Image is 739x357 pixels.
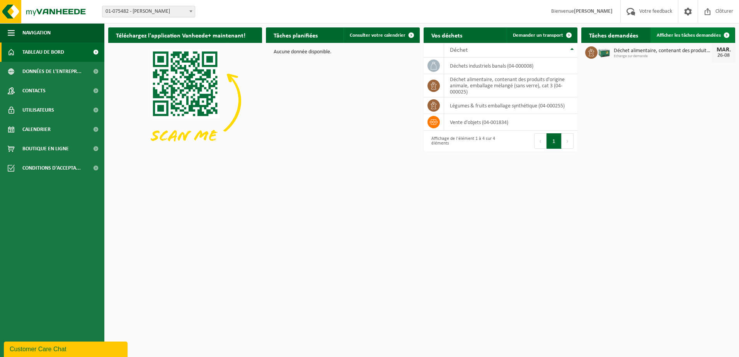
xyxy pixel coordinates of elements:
iframe: chat widget [4,340,129,357]
div: 26-08 [716,53,731,58]
h2: Vos déchets [424,27,470,42]
a: Demander un transport [507,27,577,43]
h2: Téléchargez l'application Vanheede+ maintenant! [108,27,253,42]
td: déchet alimentaire, contenant des produits d'origine animale, emballage mélangé (sans verre), cat... [444,74,577,97]
span: Contacts [22,81,46,100]
span: Navigation [22,23,51,42]
div: MAR. [716,47,731,53]
td: vente d'objets (04-001834) [444,114,577,131]
span: 01-075482 - PERE OLIVE - ANDENNE [102,6,195,17]
span: Déchet alimentaire, contenant des produits d'origine animale, emballage mélangé ... [614,48,712,54]
span: Tableau de bord [22,42,64,62]
span: Calendrier [22,120,51,139]
a: Afficher les tâches demandées [650,27,734,43]
h2: Tâches planifiées [266,27,325,42]
img: PB-LB-0680-HPE-GN-01 [598,45,611,58]
span: Données de l'entrepr... [22,62,82,81]
button: Next [562,133,574,149]
button: 1 [547,133,562,149]
span: Afficher les tâches demandées [657,33,721,38]
p: Aucune donnée disponible. [274,49,412,55]
span: Consulter votre calendrier [350,33,405,38]
td: légumes & fruits emballage synthétique (04-000255) [444,97,577,114]
span: Conditions d'accepta... [22,158,81,178]
span: Boutique en ligne [22,139,69,158]
td: déchets industriels banals (04-000008) [444,58,577,74]
button: Previous [534,133,547,149]
strong: [PERSON_NAME] [574,8,613,14]
img: Download de VHEPlus App [108,43,262,158]
div: Affichage de l'élément 1 à 4 sur 4 éléments [427,133,497,150]
span: Demander un transport [513,33,563,38]
span: Echange sur demande [614,54,712,59]
span: Déchet [450,47,468,53]
a: Consulter votre calendrier [344,27,419,43]
h2: Tâches demandées [581,27,646,42]
span: Utilisateurs [22,100,54,120]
